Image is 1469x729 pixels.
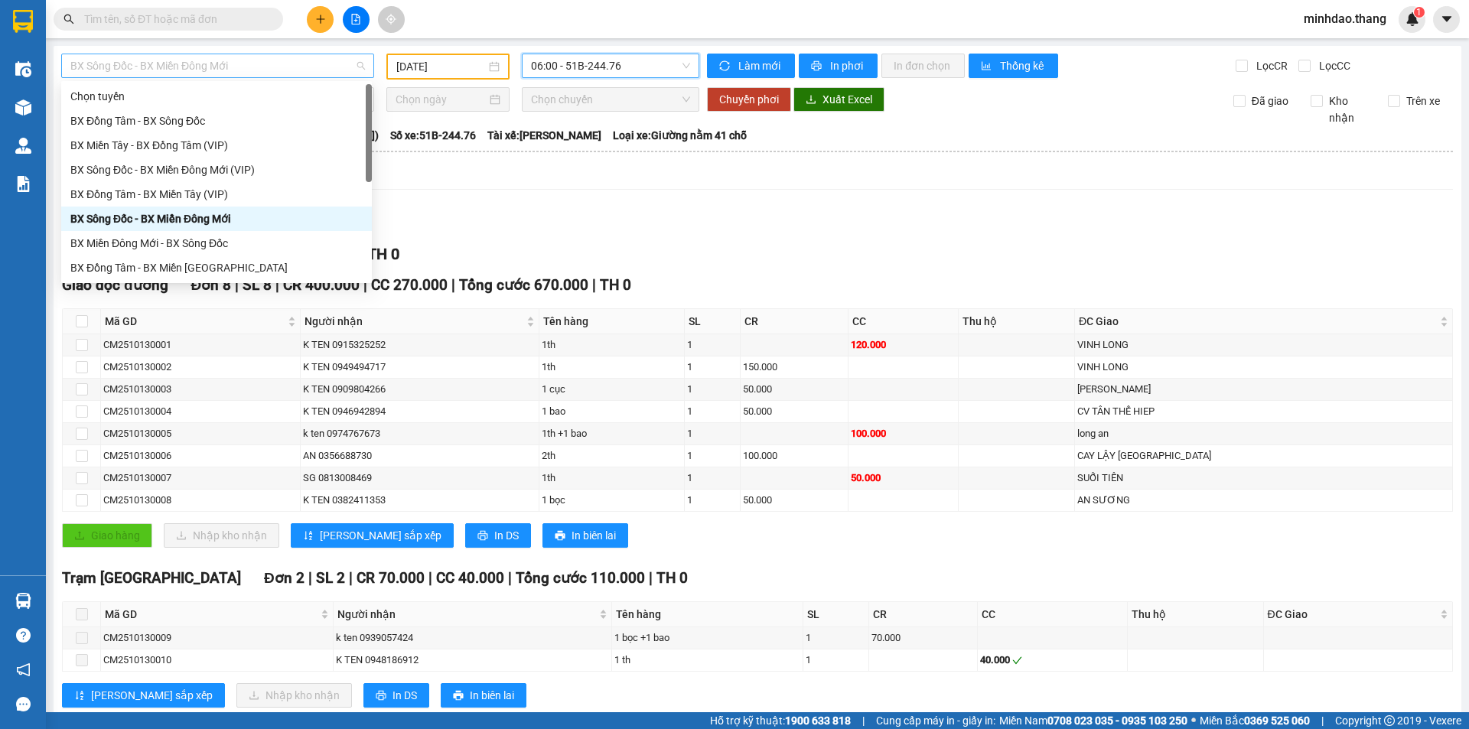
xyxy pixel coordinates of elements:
[303,404,536,419] div: K TEN 0946942894
[487,127,601,144] span: Tài xế: [PERSON_NAME]
[785,714,851,727] strong: 1900 633 818
[101,627,334,649] td: CM2510130009
[1416,7,1422,18] span: 1
[741,309,849,334] th: CR
[103,493,298,508] div: CM2510130008
[303,493,536,508] div: K TEN 0382411353
[1440,12,1454,26] span: caret-down
[62,276,168,294] span: Giao dọc đường
[1077,493,1450,508] div: AN SƯƠNG
[542,470,682,486] div: 1th
[710,712,851,729] span: Hỗ trợ kỹ thuật:
[349,569,353,587] span: |
[1200,712,1310,729] span: Miền Bắc
[62,523,152,548] button: uploadGiao hàng
[103,337,298,353] div: CM2510130001
[101,356,301,379] td: CM2510130002
[101,423,301,445] td: CM2510130005
[981,60,994,73] span: bar-chart
[103,470,298,486] div: CM2510130007
[16,628,31,643] span: question-circle
[101,334,301,356] td: CM2510130001
[1047,714,1187,727] strong: 0708 023 035 - 0935 103 250
[508,569,512,587] span: |
[531,88,690,111] span: Chọn chuyến
[303,337,536,353] div: K TEN 0915325252
[1077,448,1450,464] div: CAY LẬY [GEOGRAPHIC_DATA]
[614,630,800,646] div: 1 bọc +1 bao
[84,11,265,28] input: Tìm tên, số ĐT hoặc mã đơn
[687,382,738,397] div: 1
[13,10,33,33] img: logo-vxr
[62,569,241,587] span: Trạm [GEOGRAPHIC_DATA]
[164,523,279,548] button: downloadNhập kho nhận
[743,448,845,464] div: 100.000
[542,448,682,464] div: 2th
[542,523,628,548] button: printerIn biên lai
[367,245,399,263] span: TH 0
[516,569,645,587] span: Tổng cước 110.000
[61,133,372,158] div: BX Miền Tây - BX Đồng Tâm (VIP)
[101,379,301,401] td: CM2510130003
[15,593,31,609] img: warehouse-icon
[101,401,301,423] td: CM2510130004
[687,404,738,419] div: 1
[849,309,959,334] th: CC
[459,276,588,294] span: Tổng cước 670.000
[465,523,531,548] button: printerIn DS
[303,360,536,375] div: K TEN 0949494717
[101,445,301,467] td: CM2510130006
[743,382,845,397] div: 50.000
[303,530,314,542] span: sort-ascending
[1250,57,1290,74] span: Lọc CR
[687,426,738,441] div: 1
[305,313,523,330] span: Người nhận
[70,161,363,178] div: BX Sông Đốc - BX Miền Đông Mới (VIP)
[978,602,1128,627] th: CC
[316,569,345,587] span: SL 2
[687,448,738,464] div: 1
[959,309,1075,334] th: Thu hộ
[396,58,486,75] input: 13/10/2025
[303,382,536,397] div: K TEN 0909804266
[70,210,363,227] div: BX Sông Đốc - BX Miền Đông Mới
[392,687,417,704] span: In DS
[793,87,884,112] button: downloadXuất Excel
[871,630,975,646] div: 70.000
[303,448,536,464] div: AN 0356688730
[542,493,682,508] div: 1 bọc
[806,630,865,646] div: 1
[101,490,301,512] td: CM2510130008
[91,687,213,704] span: [PERSON_NAME] sắp xếp
[1400,93,1446,109] span: Trên xe
[1077,360,1450,375] div: VINH LONG
[862,712,865,729] span: |
[851,470,956,486] div: 50.000
[236,683,352,708] button: downloadNhập kho nhận
[614,653,800,668] div: 1 th
[103,448,298,464] div: CM2510130006
[453,690,464,702] span: printer
[494,527,519,544] span: In DS
[105,313,285,330] span: Mã GD
[707,87,791,112] button: Chuyển phơi
[1077,426,1450,441] div: long an
[308,569,312,587] span: |
[307,6,334,33] button: plus
[876,712,995,729] span: Cung cấp máy in - giấy in:
[103,426,298,441] div: CM2510130005
[806,94,816,106] span: download
[649,569,653,587] span: |
[64,14,74,24] span: search
[336,630,609,646] div: k ten 0939057424
[1000,57,1046,74] span: Thống kê
[74,690,85,702] span: sort-ascending
[371,276,448,294] span: CC 270.000
[105,606,318,623] span: Mã GD
[1244,714,1310,727] strong: 0369 525 060
[811,60,824,73] span: printer
[738,57,783,74] span: Làm mới
[707,54,795,78] button: syncLàm mới
[336,653,609,668] div: K TEN 0948186912
[390,127,476,144] span: Số xe: 51B-244.76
